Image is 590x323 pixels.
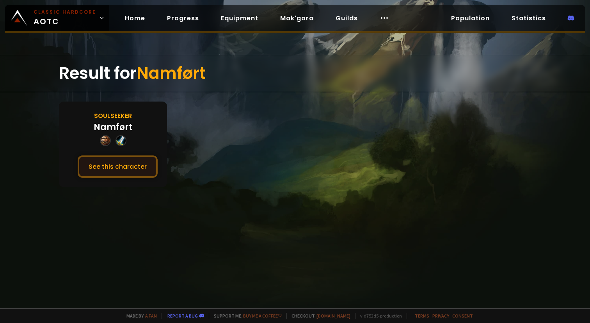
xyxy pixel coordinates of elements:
a: a fan [145,313,157,319]
a: Equipment [215,10,265,26]
a: Guilds [329,10,364,26]
a: Statistics [505,10,552,26]
a: [DOMAIN_NAME] [316,313,350,319]
div: Namført [94,121,132,134]
div: Soulseeker [94,111,132,121]
a: Mak'gora [274,10,320,26]
span: v. d752d5 - production [355,313,402,319]
a: Population [445,10,496,26]
span: Made by [122,313,157,319]
span: AOTC [34,9,96,27]
a: Home [119,10,151,26]
a: Classic HardcoreAOTC [5,5,109,31]
a: Consent [452,313,473,319]
button: See this character [78,155,158,178]
a: Privacy [432,313,449,319]
a: Progress [161,10,205,26]
a: Buy me a coffee [243,313,282,319]
span: Checkout [286,313,350,319]
a: Report a bug [167,313,198,319]
a: Terms [415,313,429,319]
span: Support me, [209,313,282,319]
div: Result for [59,55,531,92]
small: Classic Hardcore [34,9,96,16]
span: Namført [137,62,206,85]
